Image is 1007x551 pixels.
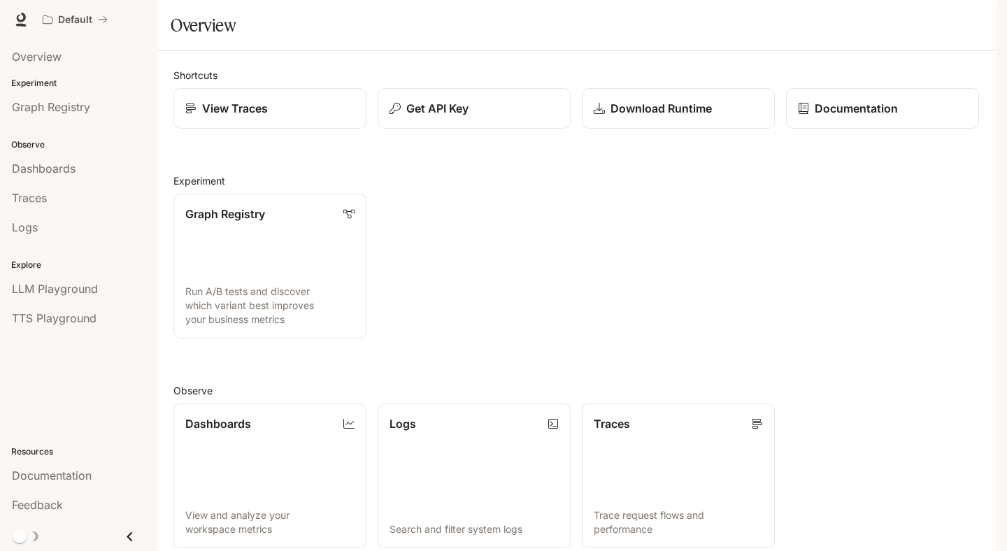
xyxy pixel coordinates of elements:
[406,100,469,117] p: Get API Key
[173,173,979,188] h2: Experiment
[185,285,355,327] p: Run A/B tests and discover which variant best improves your business metrics
[378,88,571,129] button: Get API Key
[185,415,251,432] p: Dashboards
[171,11,236,39] h1: Overview
[173,403,366,548] a: DashboardsView and analyze your workspace metrics
[610,100,712,117] p: Download Runtime
[173,68,979,83] h2: Shortcuts
[594,415,630,432] p: Traces
[582,403,775,548] a: TracesTrace request flows and performance
[185,508,355,536] p: View and analyze your workspace metrics
[786,88,979,129] a: Documentation
[582,88,775,129] a: Download Runtime
[390,522,559,536] p: Search and filter system logs
[185,206,265,222] p: Graph Registry
[815,100,898,117] p: Documentation
[202,100,268,117] p: View Traces
[594,508,763,536] p: Trace request flows and performance
[36,6,114,34] button: All workspaces
[173,88,366,129] a: View Traces
[378,403,571,548] a: LogsSearch and filter system logs
[390,415,416,432] p: Logs
[173,383,979,398] h2: Observe
[58,14,92,26] p: Default
[173,194,366,338] a: Graph RegistryRun A/B tests and discover which variant best improves your business metrics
